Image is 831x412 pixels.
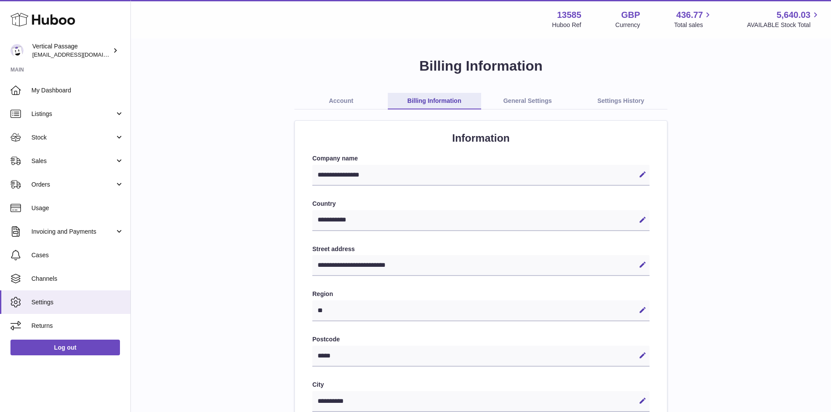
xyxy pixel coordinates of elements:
[31,157,115,165] span: Sales
[31,322,124,330] span: Returns
[674,9,713,29] a: 436.77 Total sales
[481,93,575,109] a: General Settings
[31,298,124,306] span: Settings
[747,21,821,29] span: AVAILABLE Stock Total
[32,42,111,59] div: Vertical Passage
[388,93,481,109] a: Billing Information
[674,21,713,29] span: Total sales
[776,9,810,21] span: 5,640.03
[676,9,703,21] span: 436.77
[31,86,124,95] span: My Dashboard
[10,340,120,355] a: Log out
[31,275,124,283] span: Channels
[312,290,650,298] label: Region
[10,44,24,57] img: internalAdmin-13585@internal.huboo.com
[616,21,640,29] div: Currency
[312,131,650,145] h2: Information
[32,51,128,58] span: [EMAIL_ADDRESS][DOMAIN_NAME]
[31,133,115,142] span: Stock
[312,381,650,389] label: City
[747,9,821,29] a: 5,640.03 AVAILABLE Stock Total
[312,245,650,253] label: Street address
[557,9,581,21] strong: 13585
[574,93,667,109] a: Settings History
[31,110,115,118] span: Listings
[145,57,817,75] h1: Billing Information
[312,200,650,208] label: Country
[31,251,124,259] span: Cases
[31,180,115,189] span: Orders
[312,335,650,344] label: Postcode
[552,21,581,29] div: Huboo Ref
[621,9,640,21] strong: GBP
[31,204,124,212] span: Usage
[31,228,115,236] span: Invoicing and Payments
[294,93,388,109] a: Account
[312,154,650,163] label: Company name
